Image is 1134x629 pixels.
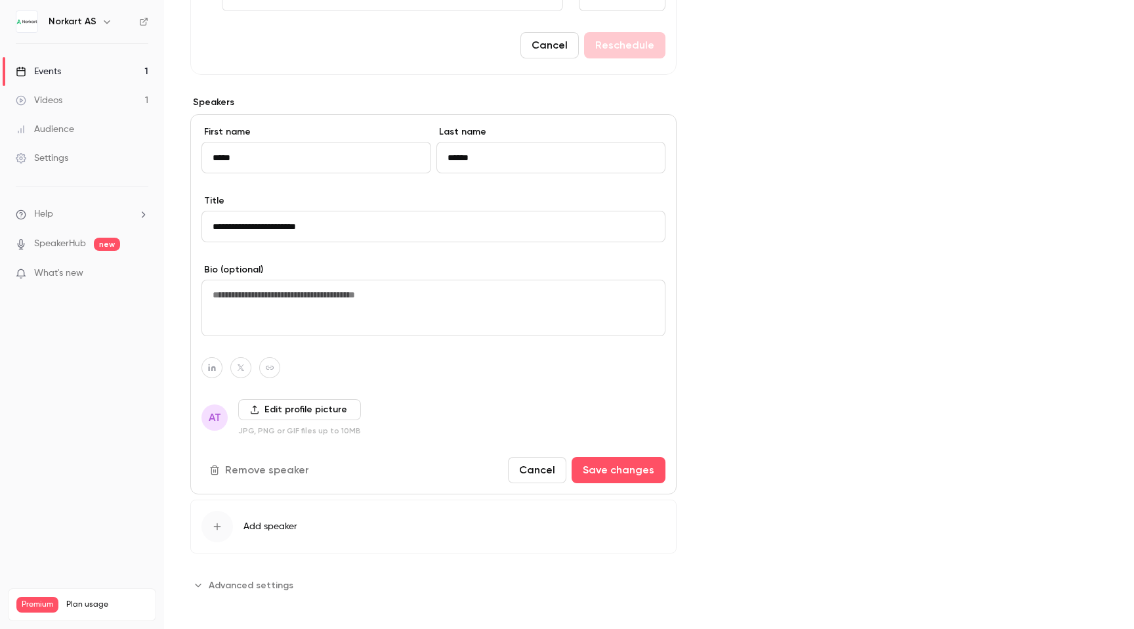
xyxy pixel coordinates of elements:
section: Advanced settings [190,575,677,596]
span: AT [209,410,221,425]
button: go back [9,5,33,30]
button: Remove speaker [201,457,320,483]
button: Collapse window [394,5,419,30]
span: Add speaker [243,520,297,533]
label: Bio (optional) [201,263,665,276]
button: Add speaker [190,500,677,553]
button: Cancel [508,457,566,483]
div: Close [419,5,443,29]
div: Videos [16,94,62,107]
label: First name [201,125,431,139]
h6: Norkart AS [49,15,96,28]
span: new [94,238,120,251]
button: Advanced settings [190,575,301,596]
li: help-dropdown-opener [16,207,148,221]
div: Audience [16,123,74,136]
label: Speakers [190,96,677,109]
label: Title [201,194,665,207]
span: Advanced settings [209,578,293,592]
span: Help [34,207,53,221]
p: JPG, PNG or GIF files up to 10MB [238,425,361,436]
label: Last name [436,125,666,139]
a: SpeakerHub [34,237,86,251]
img: Norkart AS [16,11,37,32]
div: Settings [16,152,68,165]
div: Events [16,65,61,78]
span: Premium [16,597,58,613]
span: Plan usage [66,599,148,610]
span: What's new [34,267,83,280]
button: Cancel [520,32,579,58]
label: Edit profile picture [238,399,361,420]
button: Save changes [572,457,665,483]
